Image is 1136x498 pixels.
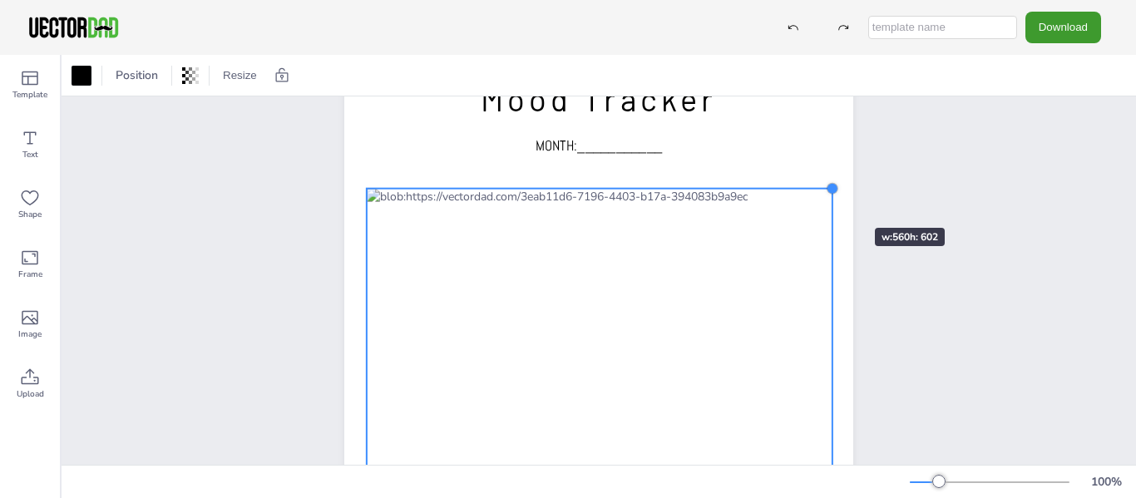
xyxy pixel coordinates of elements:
[481,80,717,118] span: Mood Tracker
[17,387,44,401] span: Upload
[18,208,42,221] span: Shape
[18,268,42,281] span: Frame
[875,228,945,246] div: w: 560 h: 602
[112,67,161,83] span: Position
[1086,474,1126,490] div: 100 %
[868,16,1017,39] input: template name
[18,328,42,341] span: Image
[1025,12,1101,42] button: Download
[22,148,38,161] span: Text
[536,136,663,155] span: MONTH:___________
[216,62,264,89] button: Resize
[12,88,47,101] span: Template
[27,15,121,40] img: VectorDad-1.png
